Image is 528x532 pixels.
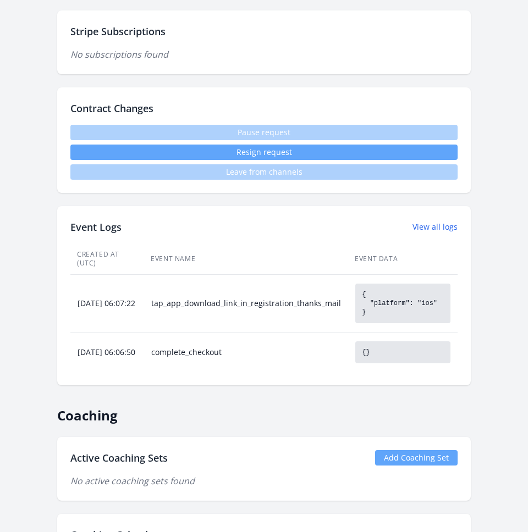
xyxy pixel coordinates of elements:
h2: Stripe Subscriptions [70,24,458,39]
h2: Contract Changes [70,101,458,116]
a: Add Coaching Set [375,450,458,465]
p: No active coaching sets found [70,474,458,487]
pre: {} [355,341,450,363]
span: Pause request [70,125,458,140]
h2: Coaching [57,398,471,424]
h2: Event Logs [70,219,122,235]
div: [DATE] 06:06:50 [71,347,144,358]
div: [DATE] 06:07:22 [71,298,144,309]
a: View all logs [413,221,458,232]
div: complete_checkout [145,347,348,358]
p: No subscriptions found [70,48,458,61]
span: Leave from channels [70,164,458,180]
th: Event Data [348,243,458,275]
th: Created At (UTC) [70,243,144,275]
pre: { "platform": "ios" } [355,284,450,323]
h2: Active Coaching Sets [70,450,168,465]
th: Event Name [144,243,348,275]
div: tap_app_download_link_in_registration_thanks_mail [145,298,348,309]
button: Resign request [70,145,458,160]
